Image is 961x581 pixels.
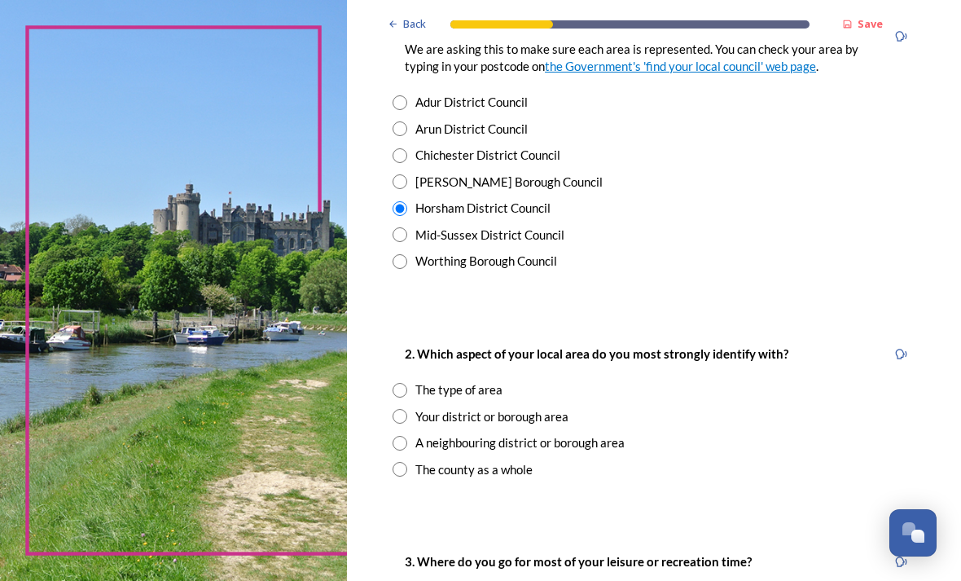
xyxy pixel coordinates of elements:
[405,554,752,569] strong: 3. Where do you go for most of your leisure or recreation time?
[415,252,557,271] div: Worthing Borough Council
[415,226,564,244] div: Mid-Sussex District Council
[403,16,426,32] span: Back
[415,434,625,452] div: A neighbouring district or borough area
[889,509,937,557] button: Open Chat
[415,199,551,218] div: Horsham District Council
[415,381,502,399] div: The type of area
[415,460,533,479] div: The county as a whole
[405,346,788,361] strong: 2. Which aspect of your local area do you most strongly identify with?
[545,59,816,73] a: the Government's 'find your local council' web page
[415,93,528,112] div: Adur District Council
[415,173,603,191] div: [PERSON_NAME] Borough Council
[405,41,867,76] p: We are asking this to make sure each area is represented. You can check your area by typing in yo...
[415,146,560,165] div: Chichester District Council
[858,16,883,31] strong: Save
[415,120,528,139] div: Arun District Council
[415,407,568,426] div: Your district or borough area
